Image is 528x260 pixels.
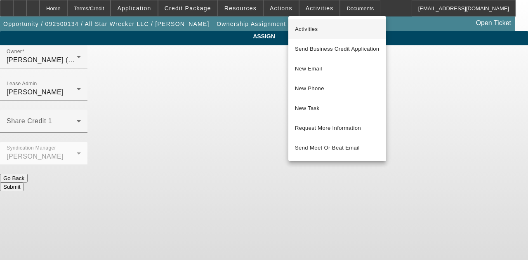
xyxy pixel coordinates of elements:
[295,84,379,94] span: New Phone
[295,103,379,113] span: New Task
[295,64,379,74] span: New Email
[295,143,379,153] span: Send Meet Or Beat Email
[295,123,379,133] span: Request More Information
[295,24,379,34] span: Activities
[295,44,379,54] span: Send Business Credit Application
